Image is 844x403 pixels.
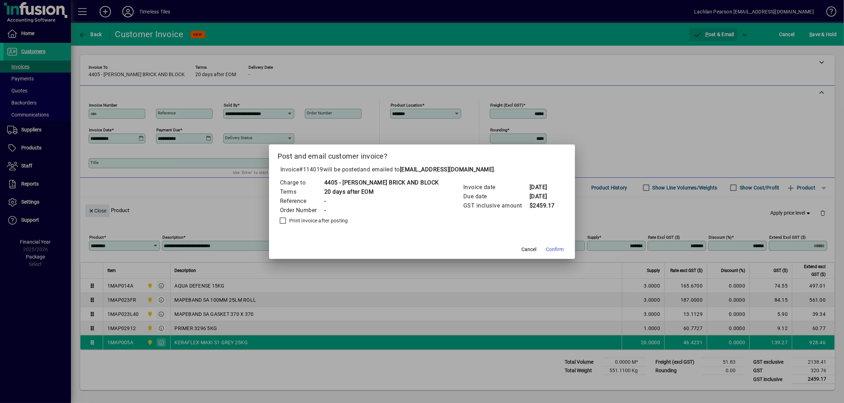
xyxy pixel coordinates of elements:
[400,166,494,173] b: [EMAIL_ADDRESS][DOMAIN_NAME]
[518,243,540,256] button: Cancel
[324,197,439,206] td: -
[543,243,566,256] button: Confirm
[521,246,536,253] span: Cancel
[324,187,439,197] td: 20 days after EOM
[280,187,324,197] td: Terms
[269,144,575,165] h2: Post and email customer invoice?
[324,178,439,187] td: 4405 - [PERSON_NAME] BRICK AND BLOCK
[280,206,324,215] td: Order Number
[280,178,324,187] td: Charge to
[546,246,564,253] span: Confirm
[463,192,529,201] td: Due date
[360,166,494,173] span: and emailed to
[529,201,558,210] td: $2459.17
[280,197,324,206] td: Reference
[529,183,558,192] td: [DATE]
[324,206,439,215] td: -
[288,217,348,224] label: Print invoice after posting
[529,192,558,201] td: [DATE]
[278,165,566,174] p: Invoice will be posted .
[300,166,324,173] span: #114019
[463,201,529,210] td: GST inclusive amount
[463,183,529,192] td: Invoice date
